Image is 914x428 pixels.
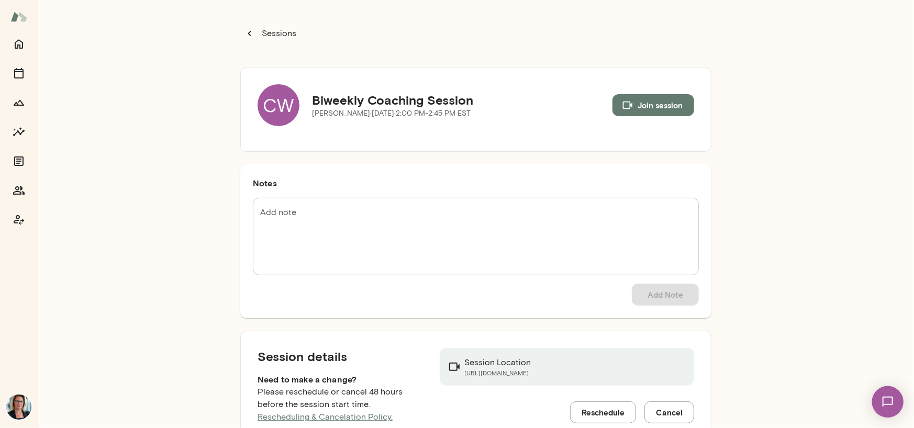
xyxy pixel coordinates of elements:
[8,151,29,172] button: Documents
[260,27,296,40] p: Sessions
[312,108,473,119] p: [PERSON_NAME] · [DATE] · 2:00 PM-2:45 PM EST
[8,121,29,142] button: Insights
[8,63,29,84] button: Sessions
[612,94,694,116] button: Join session
[8,33,29,54] button: Home
[258,386,423,423] p: Please reschedule or cancel 48 hours before the session start time.
[644,401,694,423] button: Cancel
[465,369,531,377] a: [URL][DOMAIN_NAME]
[10,7,27,27] img: Mento
[258,84,299,126] div: CW
[8,180,29,201] button: Members
[8,209,29,230] button: Coach app
[6,395,31,420] img: Jennifer Alvarez
[258,412,393,422] a: Rescheduling & Cancelation Policy.
[465,356,531,369] p: Session Location
[8,92,29,113] button: Growth Plan
[570,401,636,423] button: Reschedule
[312,92,473,108] h5: Biweekly Coaching Session
[253,177,699,189] h6: Notes
[240,23,302,44] button: Sessions
[258,348,423,365] h5: Session details
[258,373,423,386] h6: Need to make a change?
